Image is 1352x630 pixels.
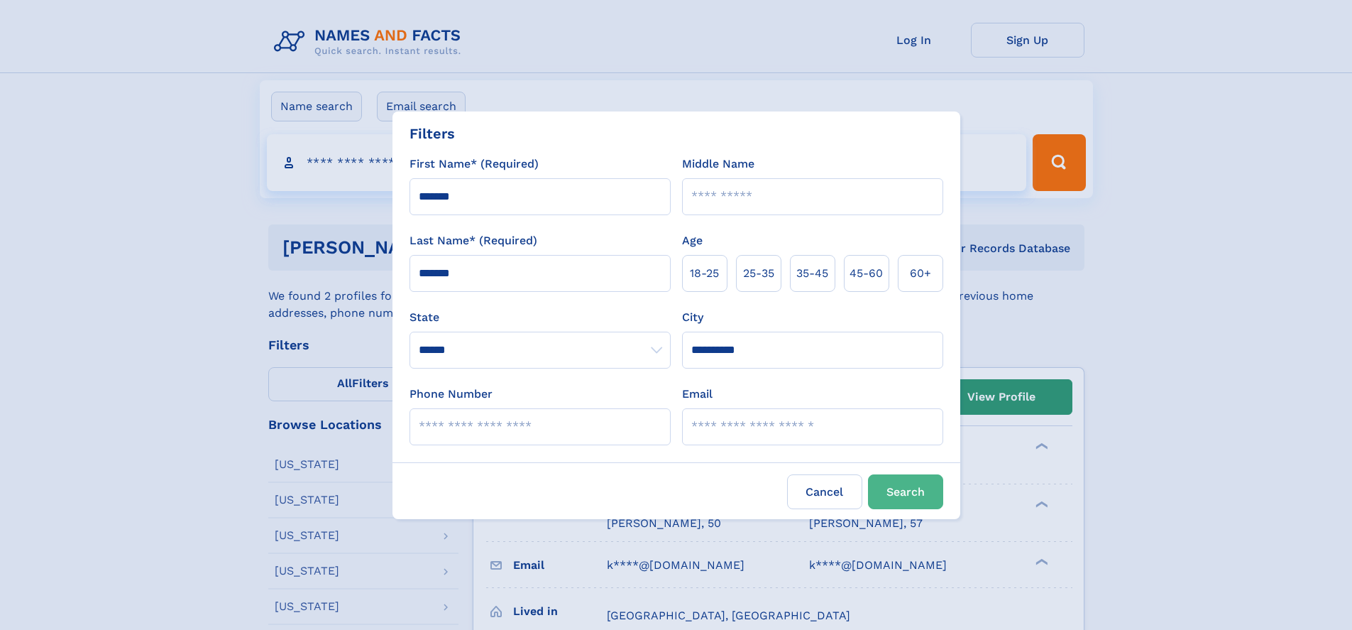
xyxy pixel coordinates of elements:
[682,309,703,326] label: City
[410,309,671,326] label: State
[690,265,719,282] span: 18‑25
[787,474,862,509] label: Cancel
[682,386,713,403] label: Email
[850,265,883,282] span: 45‑60
[410,386,493,403] label: Phone Number
[410,232,537,249] label: Last Name* (Required)
[410,123,455,144] div: Filters
[682,156,754,173] label: Middle Name
[868,474,943,509] button: Search
[743,265,774,282] span: 25‑35
[410,156,539,173] label: First Name* (Required)
[910,265,931,282] span: 60+
[796,265,828,282] span: 35‑45
[682,232,703,249] label: Age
